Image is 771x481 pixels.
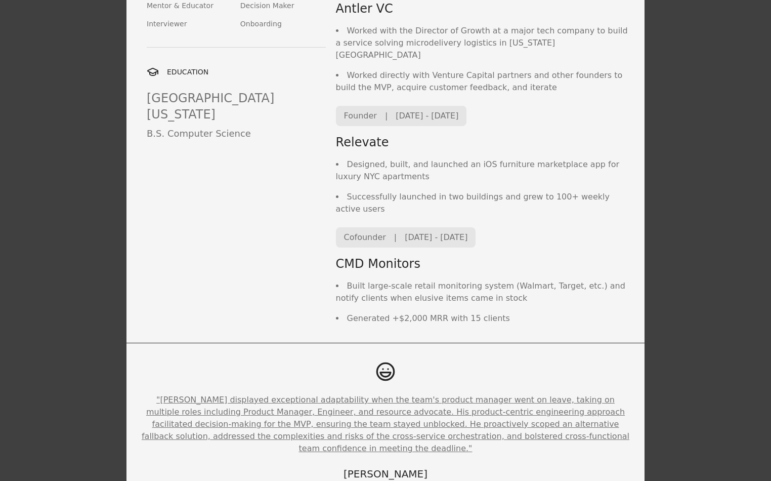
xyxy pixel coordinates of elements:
[147,19,187,29] div: Interviewer
[336,280,634,304] li: Built large-scale retail monitoring system (Walmart, Target, etc.) and notify clients when elusiv...
[336,1,634,17] div: Antler VC
[147,127,326,141] div: B.S. Computer Science
[147,1,213,11] div: Mentor & Educator
[336,69,634,94] li: Worked directly with Venture Capital partners and other founders to build the MVP, acquire custom...
[167,67,208,77] div: EDUCATION
[336,191,634,215] li: Successfully launched in two buildings and grew to 100+ weekly active users
[344,110,377,122] div: Founder
[385,110,388,122] div: |
[344,231,386,244] div: Cofounder
[405,231,467,244] div: [DATE] - [DATE]
[139,394,632,455] button: "[PERSON_NAME] displayed exceptional adaptability when the team's product manager went on leave, ...
[147,90,326,123] div: [GEOGRAPHIC_DATA][US_STATE]
[336,134,634,150] div: Relevate
[394,231,397,244] div: |
[240,19,282,29] div: Onboarding
[336,25,634,61] li: Worked with the Director of Growth at a major tech company to build a service solving microdelive...
[336,158,634,183] li: Designed, built, and launched an iOS furniture marketplace app for luxury NYC apartments
[396,110,458,122] div: [DATE] - [DATE]
[336,256,634,272] div: CMD Monitors
[336,312,634,325] li: Generated +$2,000 MRR with 15 clients
[319,467,452,481] div: [PERSON_NAME]
[240,1,294,11] div: Decision Maker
